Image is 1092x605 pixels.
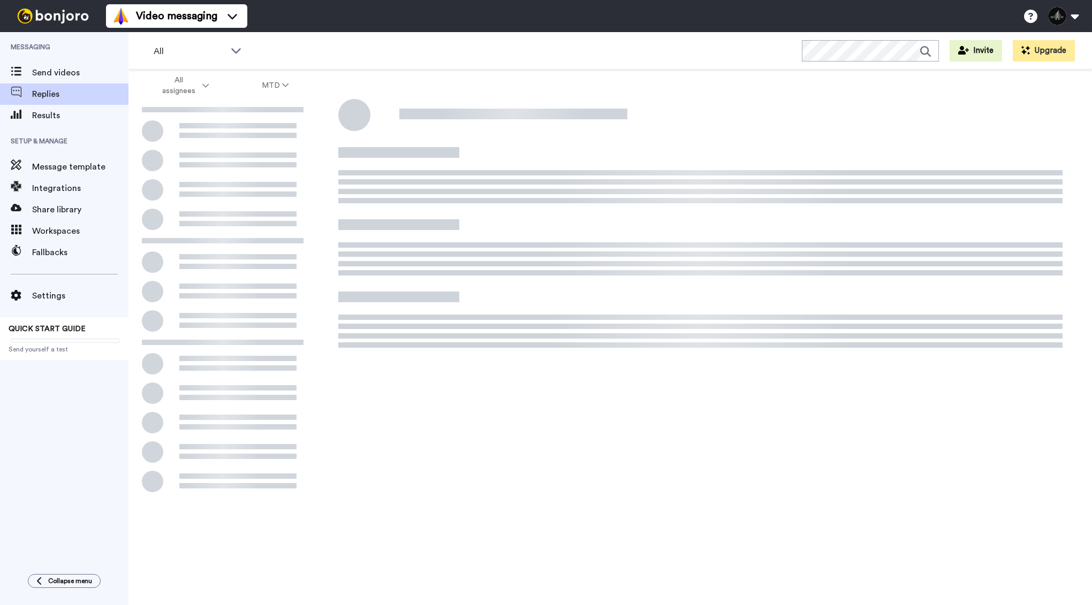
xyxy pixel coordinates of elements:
button: Collapse menu [28,574,101,588]
img: bj-logo-header-white.svg [13,9,93,24]
span: Integrations [32,182,128,195]
span: QUICK START GUIDE [9,325,86,333]
button: Invite [950,40,1002,62]
span: All assignees [157,75,200,96]
button: Upgrade [1013,40,1075,62]
span: Send videos [32,66,128,79]
span: Message template [32,160,128,173]
button: All assignees [131,71,236,101]
img: vm-color.svg [112,7,130,25]
span: Results [32,109,128,122]
span: Fallbacks [32,246,128,259]
span: Settings [32,289,128,302]
span: Video messaging [136,9,217,24]
span: Send yourself a test [9,345,120,354]
span: Workspaces [32,225,128,238]
span: Share library [32,203,128,216]
span: All [154,45,225,58]
span: Replies [32,88,128,101]
button: MTD [236,76,315,95]
span: Collapse menu [48,577,92,585]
